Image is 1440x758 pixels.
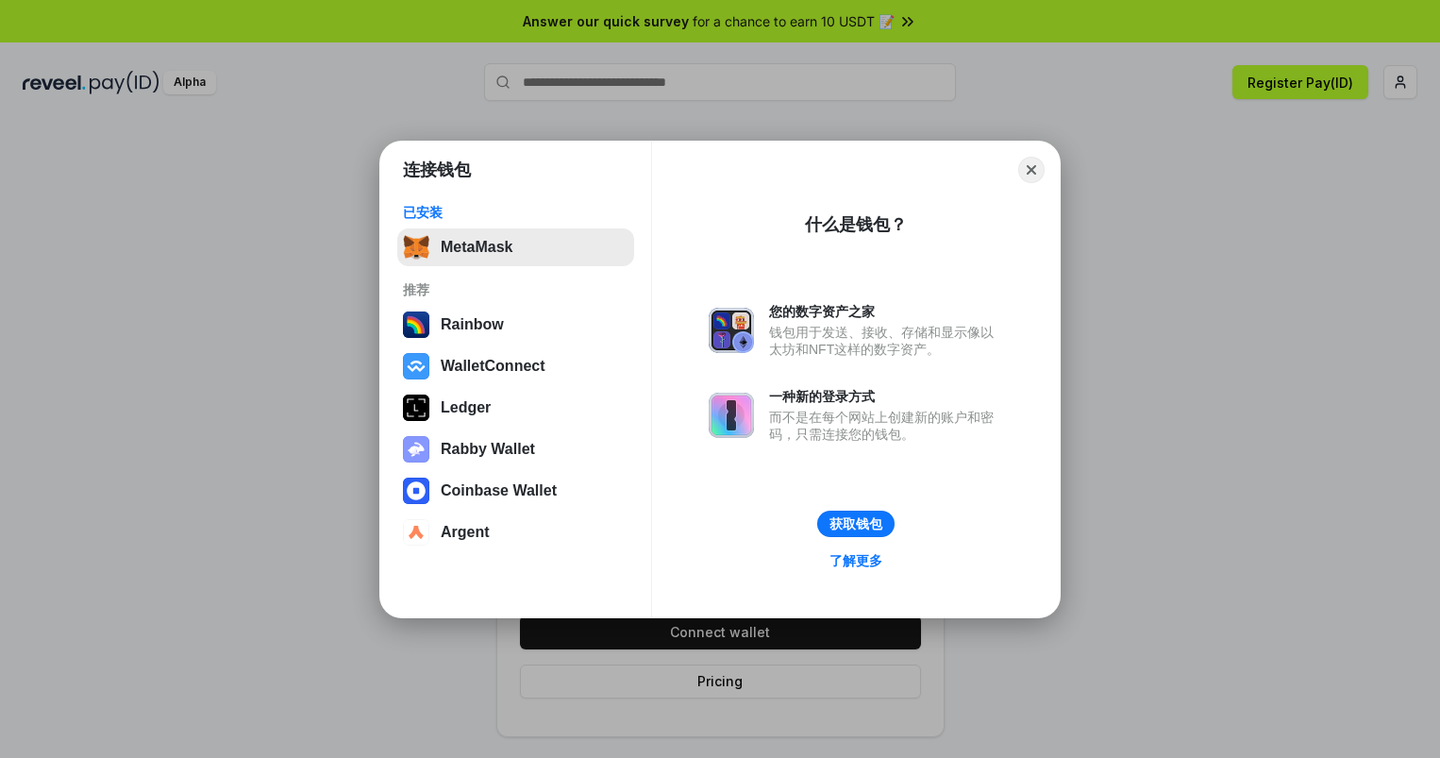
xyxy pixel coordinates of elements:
div: 一种新的登录方式 [769,388,1003,405]
div: 什么是钱包？ [805,213,907,236]
button: Ledger [397,389,634,427]
button: Coinbase Wallet [397,472,634,510]
button: MetaMask [397,228,634,266]
div: Argent [441,524,490,541]
div: 了解更多 [829,552,882,569]
div: 您的数字资产之家 [769,303,1003,320]
div: Ledger [441,399,491,416]
img: svg+xml,%3Csvg%20xmlns%3D%22http%3A%2F%2Fwww.w3.org%2F2000%2Fsvg%22%20fill%3D%22none%22%20viewBox... [709,308,754,353]
div: Rabby Wallet [441,441,535,458]
button: Rainbow [397,306,634,344]
img: svg+xml,%3Csvg%20width%3D%2228%22%20height%3D%2228%22%20viewBox%3D%220%200%2028%2028%22%20fill%3D... [403,478,429,504]
button: WalletConnect [397,347,634,385]
img: svg+xml,%3Csvg%20xmlns%3D%22http%3A%2F%2Fwww.w3.org%2F2000%2Fsvg%22%20fill%3D%22none%22%20viewBox... [403,436,429,463]
div: 推荐 [403,281,628,298]
div: Coinbase Wallet [441,482,557,499]
a: 了解更多 [818,548,894,573]
img: svg+xml,%3Csvg%20width%3D%22120%22%20height%3D%22120%22%20viewBox%3D%220%200%20120%20120%22%20fil... [403,312,429,338]
button: Rabby Wallet [397,430,634,468]
div: 钱包用于发送、接收、存储和显示像以太坊和NFT这样的数字资产。 [769,324,1003,358]
h1: 连接钱包 [403,159,471,181]
div: Rainbow [441,316,504,333]
div: 获取钱包 [829,515,882,532]
div: 而不是在每个网站上创建新的账户和密码，只需连接您的钱包。 [769,409,1003,443]
img: svg+xml,%3Csvg%20fill%3D%22none%22%20height%3D%2233%22%20viewBox%3D%220%200%2035%2033%22%20width%... [403,234,429,261]
img: svg+xml,%3Csvg%20width%3D%2228%22%20height%3D%2228%22%20viewBox%3D%220%200%2028%2028%22%20fill%3D... [403,519,429,546]
button: Argent [397,514,634,551]
div: WalletConnect [441,358,545,375]
button: Close [1018,157,1045,183]
button: 获取钱包 [817,511,895,537]
img: svg+xml,%3Csvg%20xmlns%3D%22http%3A%2F%2Fwww.w3.org%2F2000%2Fsvg%22%20width%3D%2228%22%20height%3... [403,395,429,421]
div: 已安装 [403,204,628,221]
div: MetaMask [441,239,512,256]
img: svg+xml,%3Csvg%20width%3D%2228%22%20height%3D%2228%22%20viewBox%3D%220%200%2028%2028%22%20fill%3D... [403,353,429,379]
img: svg+xml,%3Csvg%20xmlns%3D%22http%3A%2F%2Fwww.w3.org%2F2000%2Fsvg%22%20fill%3D%22none%22%20viewBox... [709,393,754,438]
